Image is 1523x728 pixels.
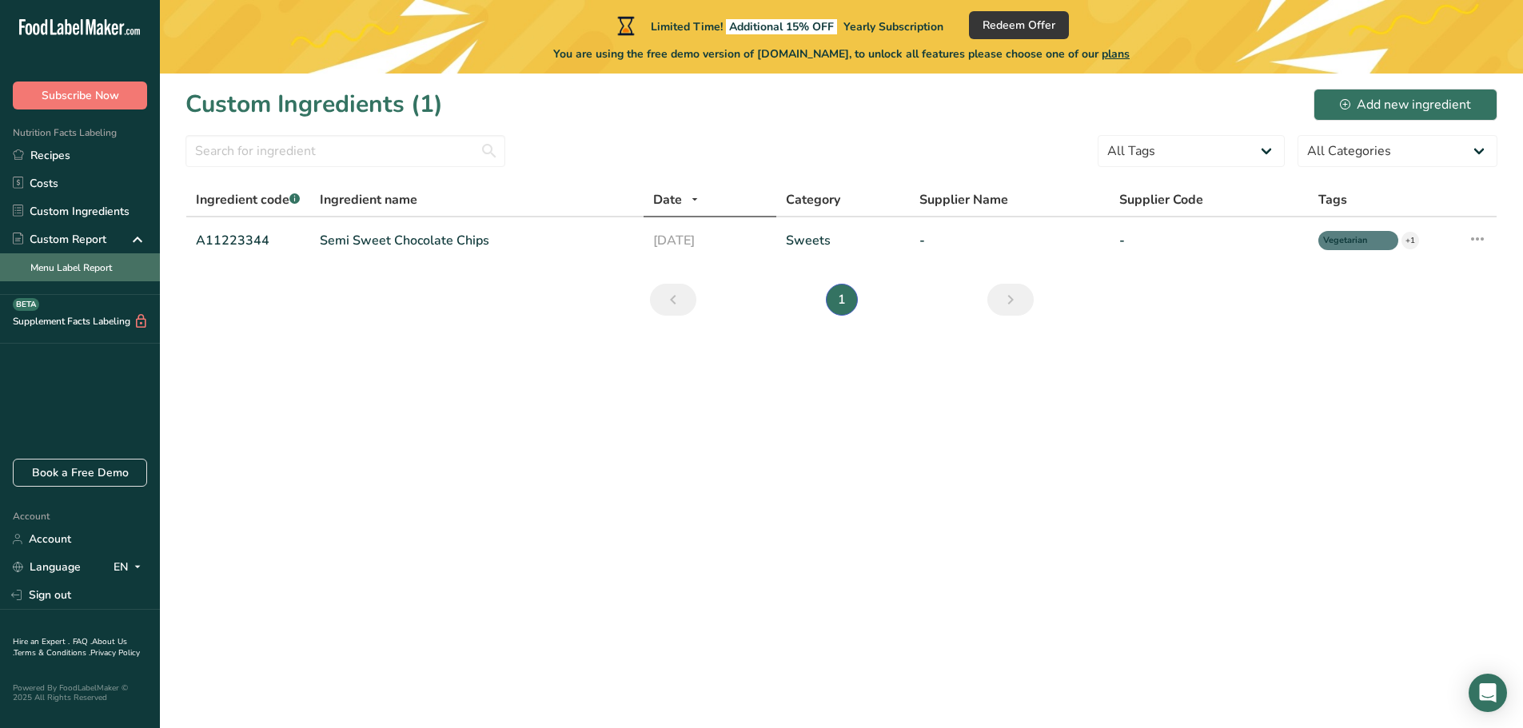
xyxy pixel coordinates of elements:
[196,191,300,209] span: Ingredient code
[1102,46,1130,62] span: plans
[786,190,840,209] span: Category
[14,647,90,658] a: Terms & Conditions .
[73,636,92,647] a: FAQ .
[1469,674,1507,712] div: Open Intercom Messenger
[320,190,417,209] span: Ingredient name
[983,17,1055,34] span: Redeem Offer
[653,190,682,209] span: Date
[650,284,696,316] a: Previous
[969,11,1069,39] button: Redeem Offer
[919,231,1100,250] a: -
[1119,190,1203,209] span: Supplier Code
[726,19,837,34] span: Additional 15% OFF
[13,636,70,647] a: Hire an Expert .
[90,647,140,658] a: Privacy Policy
[13,553,81,581] a: Language
[185,86,443,122] h1: Custom Ingredients (1)
[320,231,633,250] a: Semi Sweet Chocolate Chips
[13,459,147,487] a: Book a Free Demo
[1119,231,1300,250] a: -
[1318,190,1347,209] span: Tags
[987,284,1034,316] a: Next
[13,82,147,109] button: Subscribe Now
[614,16,943,35] div: Limited Time!
[786,231,900,250] a: Sweets
[114,558,147,577] div: EN
[1340,95,1471,114] div: Add new ingredient
[1314,89,1497,121] button: Add new ingredient
[196,231,301,250] a: A11223344
[1323,234,1379,248] span: Vegetarian
[1401,232,1419,249] div: +1
[13,298,39,311] div: BETA
[13,636,127,658] a: About Us .
[185,135,505,167] input: Search for ingredient
[13,683,147,702] div: Powered By FoodLabelMaker © 2025 All Rights Reserved
[919,190,1008,209] span: Supplier Name
[553,46,1130,62] span: You are using the free demo version of [DOMAIN_NAME], to unlock all features please choose one of...
[653,231,767,250] a: [DATE]
[42,87,119,104] span: Subscribe Now
[843,19,943,34] span: Yearly Subscription
[13,231,106,248] div: Custom Report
